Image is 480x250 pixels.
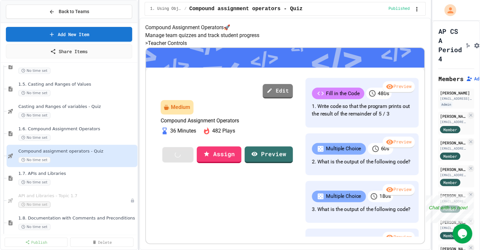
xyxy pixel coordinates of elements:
[443,127,457,133] span: Member
[18,68,50,74] span: No time set
[440,225,466,230] div: [EMAIL_ADDRESS][DOMAIN_NAME]
[382,232,414,243] div: Preview
[18,82,136,87] span: 1.5. Casting and Ranges of Values
[440,113,466,119] div: [PERSON_NAME]
[18,171,136,177] span: 1.7. APIs and Libraries
[440,166,466,172] div: [PERSON_NAME]
[326,145,361,153] p: Multiple Choice
[6,27,132,42] a: Add New Item
[6,44,132,58] a: Share Items
[440,96,472,101] div: [EMAIL_ADDRESS][DOMAIN_NAME]
[440,102,452,107] div: Admin
[70,238,133,247] a: Delete
[312,158,412,166] p: 2. What is the output of the following code?
[5,238,68,247] a: Publish
[170,127,196,135] p: 36 Minutes
[245,146,293,163] a: Preview
[382,81,414,93] div: Preview
[18,90,50,96] span: No time set
[440,146,466,151] div: [EMAIL_ADDRESS][DOMAIN_NAME]
[18,112,50,118] span: No time set
[326,193,361,200] p: Multiple Choice
[189,5,303,13] span: Compound assignment operators - Quiz
[312,102,412,118] p: 1. Write code so that the program prints out the result of the remainder of 5 / 3
[382,136,414,148] div: Preview
[443,233,457,239] span: Member
[443,153,457,159] span: Member
[18,193,130,199] span: API and Libraries - Topic 1.7
[438,74,463,83] h2: Members
[452,224,473,243] iframe: chat widget
[473,41,480,49] button: Assignment Settings
[426,195,473,223] iframe: chat widget
[378,90,389,97] p: 480 s
[171,103,190,111] div: Medium
[161,118,293,124] p: Compound Assignment Operators
[464,41,471,49] button: Click to see fork details
[438,27,462,63] h1: AP CS A Period 4
[145,24,425,31] h4: Compound Assignment Operators 🚀
[150,6,182,11] span: 1. Using Objects and Methods
[18,201,50,208] span: No time set
[59,8,89,15] span: Back to Teams
[184,6,187,11] span: /
[389,6,412,11] div: Content is published and visible to students
[18,157,50,163] span: No time set
[145,39,425,47] h5: > Teacher Controls
[145,31,425,39] p: Manage team quizzes and track student progress
[18,216,136,221] span: 1.8. Documentation with Comments and Preconditions
[440,193,466,198] div: [PERSON_NAME]
[440,90,472,96] div: [PERSON_NAME]
[18,126,136,132] span: 1.6. Compound Assignment Operators
[130,198,135,203] div: Unpublished
[437,3,458,18] div: My Account
[440,173,466,177] div: [EMAIL_ADDRESS][DOMAIN_NAME]
[18,179,50,185] span: No time set
[443,179,457,185] span: Member
[381,145,389,153] p: 60 s
[18,104,136,110] span: Casting and Ranges of variables - Quiz
[18,149,136,154] span: Compound assignment operators - Quiz
[312,205,412,213] p: 3. What is the output of the following code?
[379,193,390,200] p: 180 s
[382,184,414,196] div: Preview
[440,119,466,124] div: [EMAIL_ADDRESS][DOMAIN_NAME]
[212,127,235,135] p: 482 Plays
[263,84,293,98] a: Edit
[440,140,466,146] div: [PERSON_NAME]
[197,146,241,163] a: Assign
[326,90,359,97] p: Fill in the Code
[18,135,50,141] span: No time set
[18,224,50,230] span: No time set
